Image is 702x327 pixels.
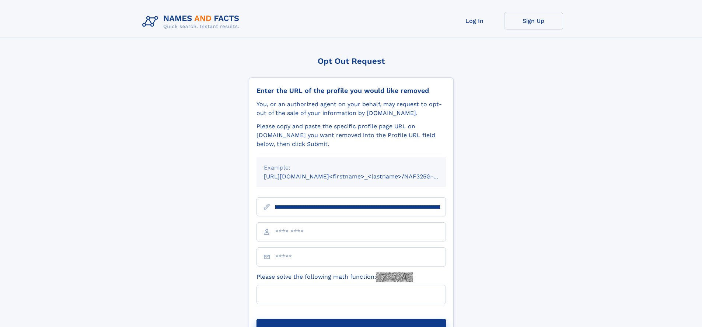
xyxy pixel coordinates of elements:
[504,12,563,30] a: Sign Up
[256,100,446,118] div: You, or an authorized agent on your behalf, may request to opt-out of the sale of your informatio...
[264,173,460,180] small: [URL][DOMAIN_NAME]<firstname>_<lastname>/NAF325G-xxxxxxxx
[445,12,504,30] a: Log In
[139,12,245,32] img: Logo Names and Facts
[256,87,446,95] div: Enter the URL of the profile you would like removed
[256,122,446,149] div: Please copy and paste the specific profile page URL on [DOMAIN_NAME] you want removed into the Pr...
[249,56,454,66] div: Opt Out Request
[256,272,413,282] label: Please solve the following math function:
[264,163,439,172] div: Example:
